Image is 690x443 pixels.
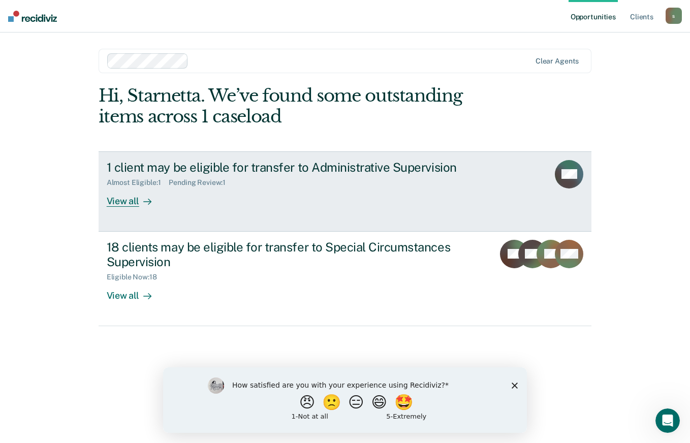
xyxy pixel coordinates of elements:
[107,187,164,207] div: View all
[163,367,527,433] iframe: Survey by Kim from Recidiviz
[536,57,579,66] div: Clear agents
[99,151,592,232] a: 1 client may be eligible for transfer to Administrative SupervisionAlmost Eligible:1Pending Revie...
[107,160,463,175] div: 1 client may be eligible for transfer to Administrative Supervision
[107,178,169,187] div: Almost Eligible : 1
[107,273,165,281] div: Eligible Now : 18
[8,11,57,22] img: Recidiviz
[107,240,463,269] div: 18 clients may be eligible for transfer to Special Circumstances Supervision
[666,8,682,24] button: s
[99,85,493,127] div: Hi, Starnetta. We’ve found some outstanding items across 1 caseload
[169,178,234,187] div: Pending Review : 1
[99,232,592,326] a: 18 clients may be eligible for transfer to Special Circumstances SupervisionEligible Now:18View all
[655,408,680,433] iframe: Intercom live chat
[107,281,164,301] div: View all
